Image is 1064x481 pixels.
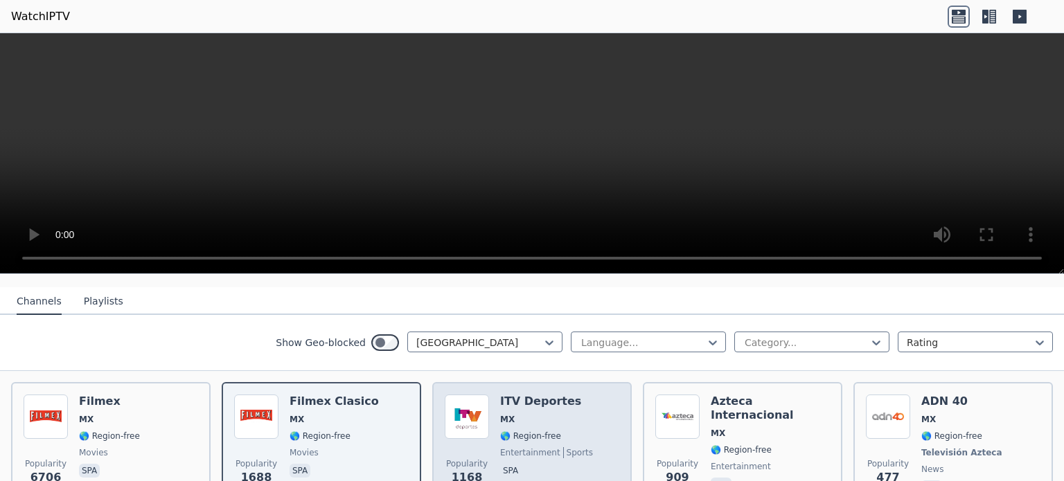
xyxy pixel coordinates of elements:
span: Popularity [25,458,66,469]
span: MX [711,428,725,439]
h6: Filmex [79,394,140,408]
button: Channels [17,289,62,315]
a: WatchIPTV [11,8,70,25]
span: movies [290,447,319,458]
h6: Azteca Internacional [711,394,830,422]
span: entertainment [711,461,771,472]
span: movies [79,447,108,458]
h6: ADN 40 [921,394,1005,408]
span: 🌎 Region-free [290,430,351,442]
span: 🌎 Region-free [711,444,772,455]
p: spa [500,464,521,478]
span: Popularity [446,458,488,469]
span: 🌎 Region-free [500,430,561,442]
p: spa [79,464,100,478]
span: MX [290,414,304,425]
label: Show Geo-blocked [276,336,366,350]
span: Popularity [236,458,277,469]
img: Filmex Clasico [234,394,278,439]
img: Azteca Internacional [655,394,700,439]
span: entertainment [500,447,560,458]
span: sports [563,447,593,458]
span: 🌎 Region-free [921,430,982,442]
span: MX [79,414,94,425]
span: MX [921,414,936,425]
span: 🌎 Region-free [79,430,140,442]
span: news [921,464,943,475]
img: ADN 40 [866,394,910,439]
span: Televisión Azteca [921,447,1002,458]
p: spa [290,464,310,478]
h6: ITV Deportes [500,394,593,408]
img: Filmex [24,394,68,439]
span: Popularity [867,458,909,469]
button: Playlists [84,289,123,315]
h6: Filmex Clasico [290,394,379,408]
img: ITV Deportes [445,394,489,439]
span: Popularity [657,458,698,469]
span: MX [500,414,515,425]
